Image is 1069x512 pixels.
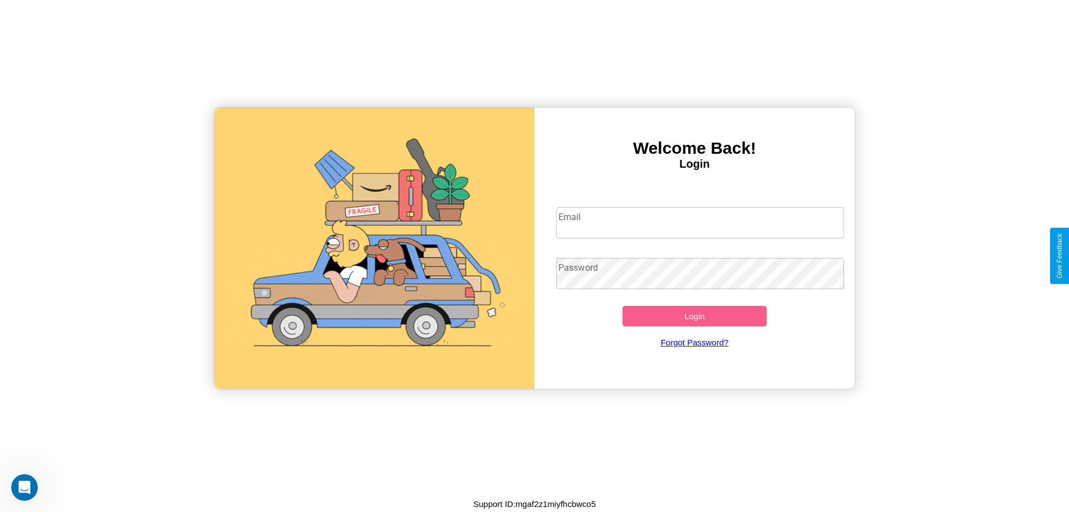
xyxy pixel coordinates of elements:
[11,474,38,501] iframe: Intercom live chat
[551,326,839,358] a: Forgot Password?
[622,306,767,326] button: Login
[534,158,855,170] h4: Login
[214,108,534,389] img: gif
[1056,233,1063,279] div: Give Feedback
[534,139,855,158] h3: Welcome Back!
[473,496,596,511] p: Support ID: mgaf2z1miyfhcbwco5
